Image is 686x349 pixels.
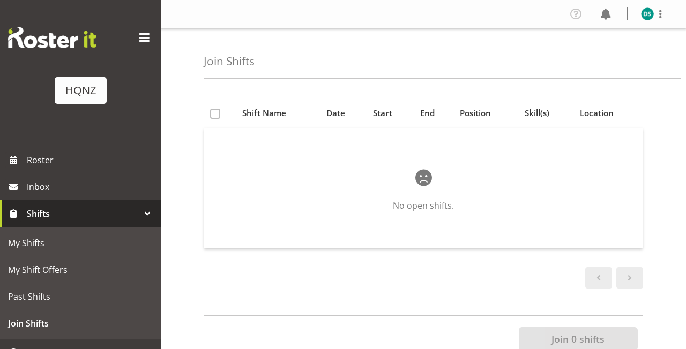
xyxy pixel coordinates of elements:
span: My Shift Offers [8,262,153,278]
span: Shifts [27,206,139,222]
span: Join Shifts [8,315,153,331]
span: Date [326,107,345,119]
p: No open shifts. [238,199,608,212]
img: Rosterit website logo [8,27,96,48]
a: Past Shifts [3,283,158,310]
img: damian-smuskiewics11615.jpg [641,7,654,20]
h4: Join Shifts [204,55,255,67]
span: Skill(s) [525,107,549,119]
span: End [420,107,435,119]
span: Past Shifts [8,289,153,305]
span: Inbox [27,179,155,195]
a: My Shift Offers [3,256,158,283]
span: Roster [27,152,155,168]
div: HQNZ [65,82,96,98]
a: My Shifts [3,230,158,256]
span: Position [460,107,491,119]
a: Join Shifts [3,310,158,337]
span: Start [373,107,392,119]
span: Join 0 shifts [551,332,605,346]
span: Shift Name [242,107,286,119]
span: Location [580,107,614,119]
span: My Shifts [8,235,153,251]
